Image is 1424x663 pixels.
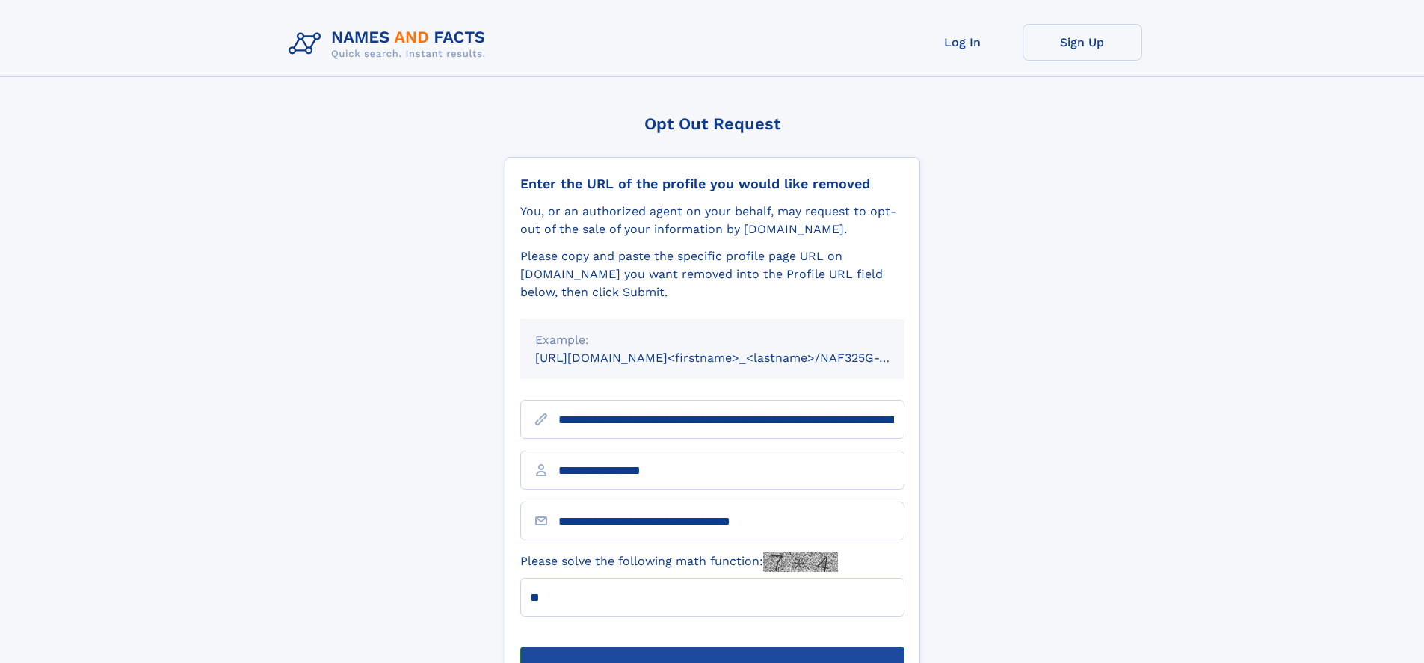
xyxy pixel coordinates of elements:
[520,176,904,192] div: Enter the URL of the profile you would like removed
[1023,24,1142,61] a: Sign Up
[520,247,904,301] div: Please copy and paste the specific profile page URL on [DOMAIN_NAME] you want removed into the Pr...
[520,203,904,238] div: You, or an authorized agent on your behalf, may request to opt-out of the sale of your informatio...
[505,114,920,133] div: Opt Out Request
[535,351,933,365] small: [URL][DOMAIN_NAME]<firstname>_<lastname>/NAF325G-xxxxxxxx
[520,552,838,572] label: Please solve the following math function:
[283,24,498,64] img: Logo Names and Facts
[903,24,1023,61] a: Log In
[535,331,890,349] div: Example:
